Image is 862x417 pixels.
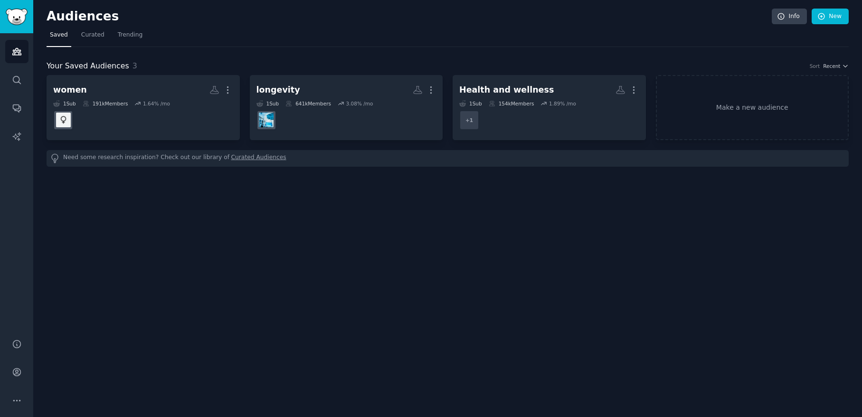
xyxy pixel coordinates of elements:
[50,31,68,39] span: Saved
[53,100,76,107] div: 1 Sub
[259,113,274,127] img: Biohackers
[549,100,576,107] div: 1.89 % /mo
[231,153,286,163] a: Curated Audiences
[6,9,28,25] img: GummySearch logo
[47,150,849,167] div: Need some research inspiration? Check out our library of
[823,63,849,69] button: Recent
[118,31,142,39] span: Trending
[81,31,104,39] span: Curated
[812,9,849,25] a: New
[256,100,279,107] div: 1 Sub
[772,9,807,25] a: Info
[285,100,331,107] div: 641k Members
[47,28,71,47] a: Saved
[459,110,479,130] div: + 1
[810,63,820,69] div: Sort
[489,100,534,107] div: 154k Members
[143,100,170,107] div: 1.64 % /mo
[453,75,646,140] a: Health and wellness1Sub154kMembers1.89% /mo+1
[114,28,146,47] a: Trending
[256,84,300,96] div: longevity
[83,100,128,107] div: 191k Members
[56,113,71,127] img: women
[47,9,772,24] h2: Audiences
[133,61,137,70] span: 3
[47,75,240,140] a: women1Sub191kMembers1.64% /mowomen
[78,28,108,47] a: Curated
[47,60,129,72] span: Your Saved Audiences
[459,100,482,107] div: 1 Sub
[656,75,849,140] a: Make a new audience
[346,100,373,107] div: 3.08 % /mo
[53,84,87,96] div: women
[459,84,554,96] div: Health and wellness
[250,75,443,140] a: longevity1Sub641kMembers3.08% /moBiohackers
[823,63,840,69] span: Recent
